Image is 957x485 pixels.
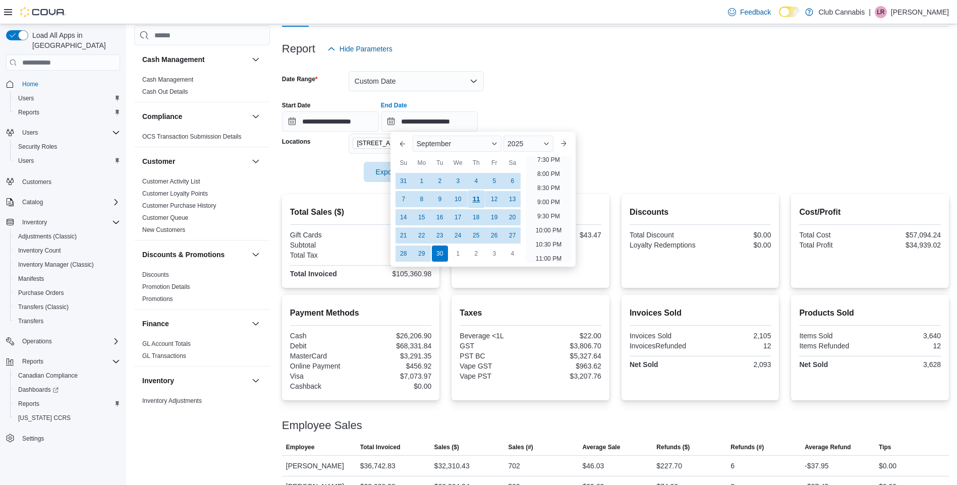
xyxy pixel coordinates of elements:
[504,209,521,225] div: day-20
[18,143,57,151] span: Security Roles
[363,352,431,360] div: $3,291.35
[630,307,771,319] h2: Invoices Sold
[395,136,411,152] button: Previous Month
[533,196,564,208] li: 9:00 PM
[18,94,34,102] span: Users
[250,53,262,66] button: Cash Management
[486,227,502,244] div: day-26
[14,106,120,118] span: Reports
[799,241,868,249] div: Total Profit
[10,369,124,383] button: Canadian Compliance
[363,382,431,390] div: $0.00
[14,155,120,167] span: Users
[290,342,359,350] div: Debit
[142,376,174,386] h3: Inventory
[142,190,208,198] span: Customer Loyalty Points
[14,287,120,299] span: Purchase Orders
[142,133,242,141] span: OCS Transaction Submission Details
[460,352,528,360] div: PST BC
[134,74,270,102] div: Cash Management
[869,6,871,18] p: |
[879,443,891,451] span: Tips
[10,105,124,119] button: Reports
[364,162,420,182] button: Export
[450,191,466,207] div: day-10
[142,214,188,222] span: Customer Queue
[282,456,356,476] div: [PERSON_NAME]
[142,319,248,329] button: Finance
[14,384,120,396] span: Dashboards
[250,318,262,330] button: Finance
[14,230,81,242] a: Adjustments (Classic)
[2,126,124,140] button: Users
[282,43,315,55] h3: Report
[18,355,47,368] button: Reports
[450,246,466,262] div: day-1
[526,156,572,263] ul: Time
[18,289,64,297] span: Purchase Orders
[14,230,120,242] span: Adjustments (Classic)
[504,227,521,244] div: day-27
[877,6,884,18] span: LR
[460,372,528,380] div: Vape PST
[282,101,311,109] label: Start Date
[142,177,200,186] span: Customer Activity List
[282,111,379,132] input: Press the down key to open a popover containing a calendar.
[14,287,68,299] a: Purchase Orders
[14,141,61,153] a: Security Roles
[340,44,392,54] span: Hide Parameters
[250,110,262,123] button: Compliance
[10,229,124,244] button: Adjustments (Classic)
[395,172,522,263] div: September, 2025
[724,2,775,22] a: Feedback
[363,270,431,278] div: $105,360.98
[533,210,564,222] li: 9:30 PM
[363,241,431,249] div: $92,033.26
[799,332,868,340] div: Items Sold
[532,238,566,251] li: 10:30 PM
[533,332,601,340] div: $22.00
[504,246,521,262] div: day-4
[18,400,39,408] span: Reports
[432,227,448,244] div: day-23
[10,140,124,154] button: Security Roles
[450,227,466,244] div: day-24
[14,245,65,257] a: Inventory Count
[22,218,47,226] span: Inventory
[286,443,315,451] span: Employee
[14,384,63,396] a: Dashboards
[533,342,601,350] div: $3,806.70
[533,372,601,380] div: $3,207.76
[450,209,466,225] div: day-17
[468,155,484,171] div: Th
[290,251,359,259] div: Total Tax
[142,202,216,209] a: Customer Purchase History
[18,127,120,139] span: Users
[370,162,414,182] span: Export
[381,111,478,132] input: Press the down key to enter a popover containing a calendar. Press the escape key to close the po...
[818,6,865,18] p: Club Cannabis
[381,101,407,109] label: End Date
[14,92,120,104] span: Users
[805,443,851,451] span: Average Refund
[18,432,120,445] span: Settings
[18,414,71,422] span: [US_STATE] CCRS
[363,372,431,380] div: $7,073.97
[10,314,124,328] button: Transfers
[18,247,61,255] span: Inventory Count
[142,111,248,122] button: Compliance
[10,272,124,286] button: Manifests
[282,419,362,432] h3: Employee Sales
[22,337,52,345] span: Operations
[872,332,941,340] div: 3,640
[290,382,359,390] div: Cashback
[396,173,412,189] div: day-31
[142,54,205,65] h3: Cash Management
[413,136,501,152] div: Button. Open the month selector. September is currently selected.
[18,157,34,165] span: Users
[414,209,430,225] div: day-15
[142,111,182,122] h3: Compliance
[20,7,66,17] img: Cova
[22,435,44,443] span: Settings
[396,227,412,244] div: day-21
